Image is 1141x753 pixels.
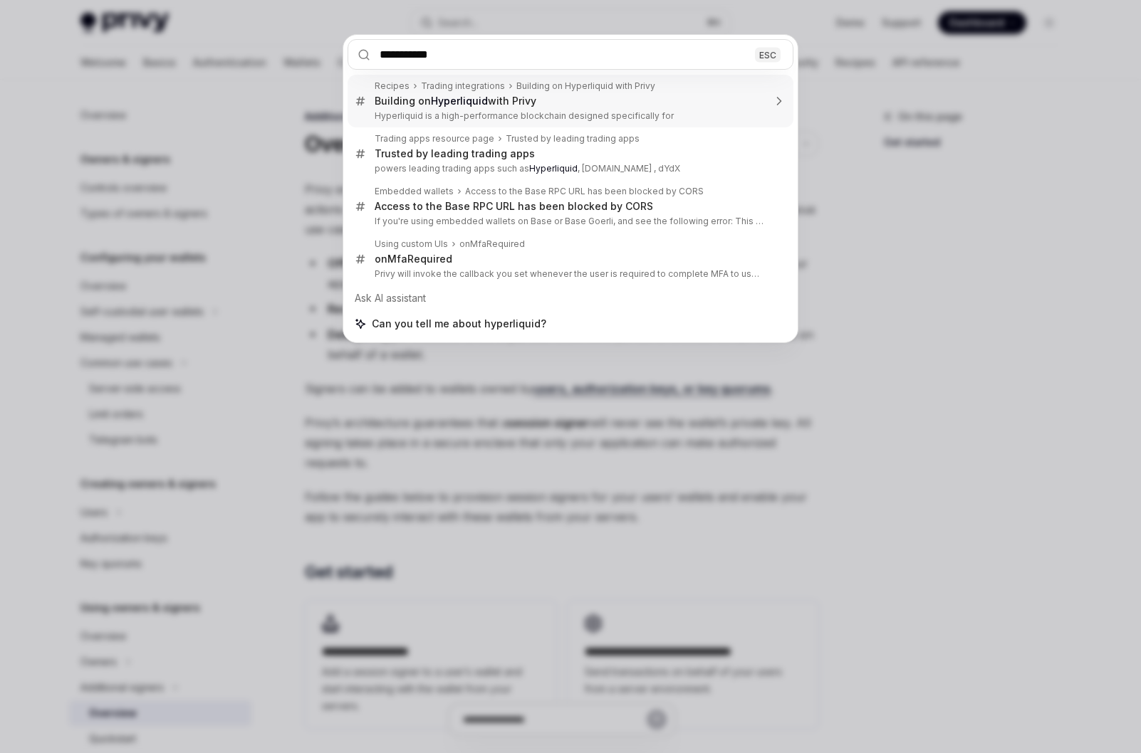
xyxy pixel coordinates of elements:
b: Hyperliquid [431,95,488,107]
div: Access to the Base RPC URL has been blocked by CORS [375,200,653,213]
div: Trusted by leading trading apps [506,133,640,144]
span: Can you tell me about hyperliquid? [372,317,546,331]
div: Building on with Privy [375,95,536,107]
p: powers leading trading apps such as , [DOMAIN_NAME] , dYdX [375,163,764,174]
div: Access to the Base RPC URL has been blocked by CORS [465,186,704,197]
p: If you're using embedded wallets on Base or Base Goerli, and see the following error: This likely in [375,216,764,227]
div: Using custom UIs [375,238,448,250]
b: Hyperliquid [529,163,578,174]
p: Privy will invoke the callback you set whenever the user is required to complete MFA to use the emb [375,268,764,280]
div: onMfaRequired [459,238,525,250]
div: Embedded wallets [375,186,454,197]
div: onMfaRequired [375,253,452,265]
div: Building on Hyperliquid with Privy [516,80,655,92]
div: Recipes [375,80,410,92]
div: Trading integrations [421,80,505,92]
p: Hyperliquid is a high-performance blockchain designed specifically for [375,110,764,122]
div: Ask AI assistant [348,285,793,311]
div: ESC [755,47,781,62]
div: Trusted by leading trading apps [375,147,535,160]
div: Trading apps resource page [375,133,494,144]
